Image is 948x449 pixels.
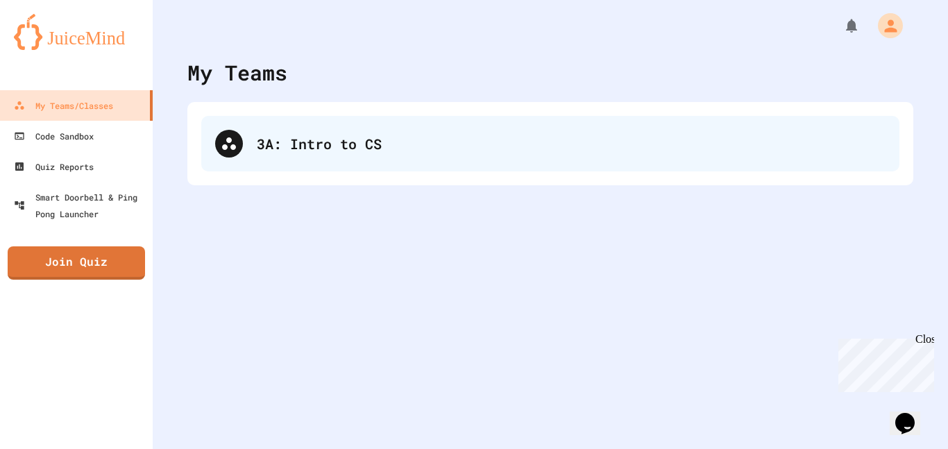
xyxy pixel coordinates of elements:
[201,116,899,171] div: 3A: Intro to CS
[14,14,139,50] img: logo-orange.svg
[14,97,113,114] div: My Teams/Classes
[890,393,934,435] iframe: chat widget
[14,158,94,175] div: Quiz Reports
[818,14,863,37] div: My Notifications
[8,246,145,280] a: Join Quiz
[14,128,94,144] div: Code Sandbox
[187,57,287,88] div: My Teams
[14,189,147,222] div: Smart Doorbell & Ping Pong Launcher
[863,10,906,42] div: My Account
[833,333,934,392] iframe: chat widget
[6,6,96,88] div: Chat with us now!Close
[257,133,886,154] div: 3A: Intro to CS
